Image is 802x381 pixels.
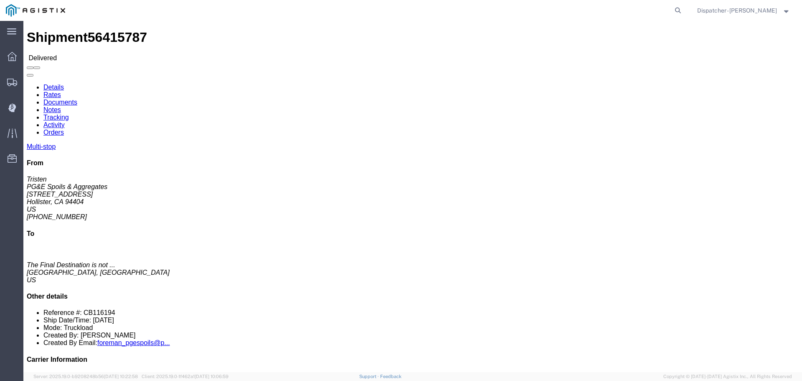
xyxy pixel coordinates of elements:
a: Feedback [380,374,401,379]
span: [DATE] 10:06:59 [195,374,228,379]
iframe: FS Legacy Container [23,21,802,372]
span: [DATE] 10:22:58 [104,374,138,379]
button: Dispatcher - [PERSON_NAME] [697,5,791,15]
span: Dispatcher - Surinder Athwal [697,6,777,15]
a: Support [359,374,380,379]
span: Client: 2025.19.0-1f462a1 [142,374,228,379]
span: Server: 2025.19.0-b9208248b56 [33,374,138,379]
span: Copyright © [DATE]-[DATE] Agistix Inc., All Rights Reserved [663,373,792,380]
img: logo [6,4,65,17]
